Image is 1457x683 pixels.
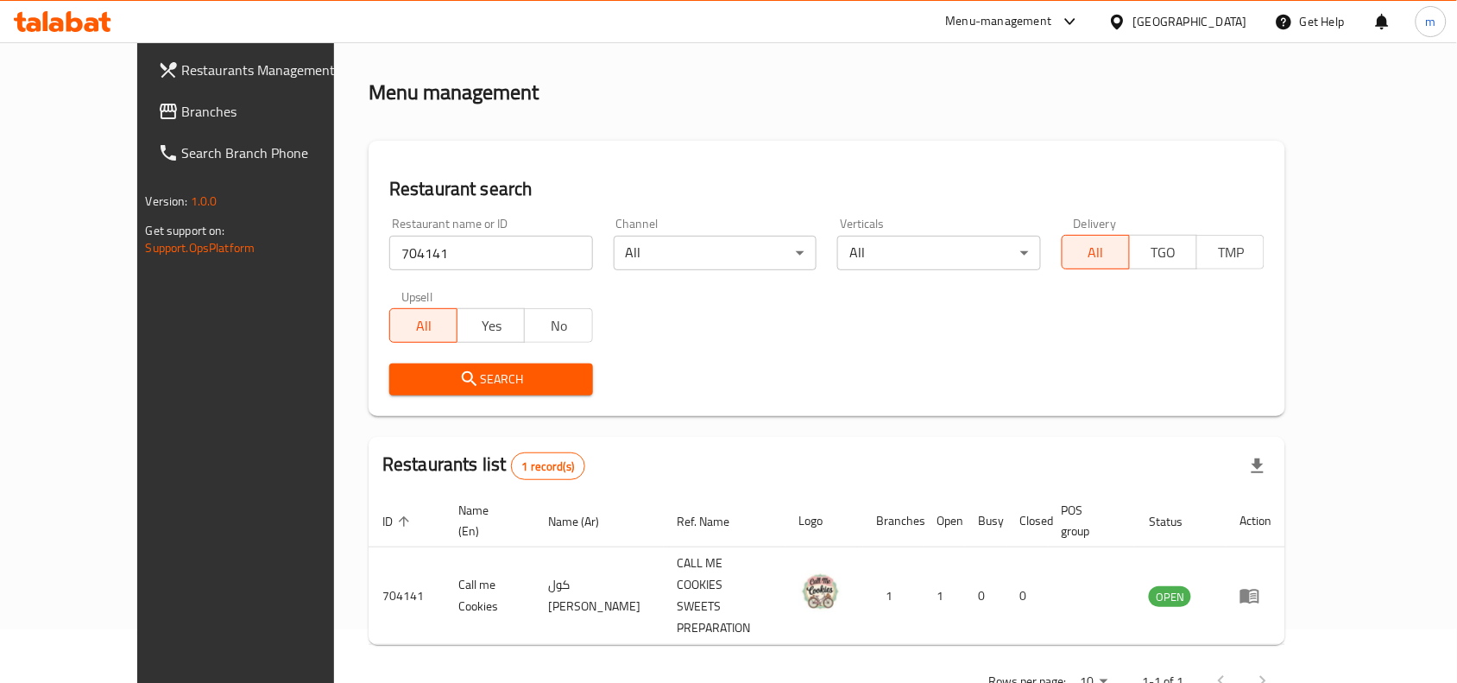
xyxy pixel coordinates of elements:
[369,547,445,645] td: 704141
[1149,587,1191,607] span: OPEN
[369,495,1285,645] table: enhanced table
[144,91,381,132] a: Branches
[512,458,585,475] span: 1 record(s)
[182,60,367,80] span: Restaurants Management
[1062,235,1130,269] button: All
[191,190,218,212] span: 1.0.0
[1237,446,1278,487] div: Export file
[965,495,1006,547] th: Busy
[146,237,255,259] a: Support.OpsPlatform
[1149,511,1205,532] span: Status
[534,547,664,645] td: كول [PERSON_NAME]
[389,236,593,270] input: Search for restaurant name or ID..
[1074,218,1117,230] label: Delivery
[144,49,381,91] a: Restaurants Management
[1426,12,1436,31] span: m
[799,571,842,614] img: Call me Cookies
[924,495,965,547] th: Open
[863,547,924,645] td: 1
[464,313,518,338] span: Yes
[1006,547,1048,645] td: 0
[532,313,585,338] span: No
[1069,240,1123,265] span: All
[1133,12,1247,31] div: [GEOGRAPHIC_DATA]
[182,101,367,122] span: Branches
[678,511,753,532] span: Ref. Name
[1226,495,1285,547] th: Action
[382,511,415,532] span: ID
[1137,240,1190,265] span: TGO
[369,23,424,44] a: Home
[548,511,621,532] span: Name (Ar)
[837,236,1041,270] div: All
[403,369,579,390] span: Search
[946,11,1052,32] div: Menu-management
[1196,235,1265,269] button: TMP
[146,219,225,242] span: Get support on:
[397,313,451,338] span: All
[664,547,785,645] td: CALL ME COOKIES SWEETS PREPARATION
[1062,500,1115,541] span: POS group
[1006,495,1048,547] th: Closed
[924,547,965,645] td: 1
[382,452,585,480] h2: Restaurants list
[389,176,1265,202] h2: Restaurant search
[146,190,188,212] span: Version:
[458,500,514,541] span: Name (En)
[1239,585,1271,606] div: Menu
[785,495,863,547] th: Logo
[965,547,1006,645] td: 0
[445,547,534,645] td: Call me Cookies
[511,452,586,480] div: Total records count
[144,132,381,174] a: Search Branch Phone
[431,23,437,44] li: /
[1149,586,1191,607] div: OPEN
[389,308,457,343] button: All
[182,142,367,163] span: Search Branch Phone
[401,291,433,303] label: Upsell
[1204,240,1258,265] span: TMP
[457,308,525,343] button: Yes
[614,236,817,270] div: All
[444,23,558,44] span: Menu management
[389,364,593,395] button: Search
[1129,235,1197,269] button: TGO
[863,495,924,547] th: Branches
[524,308,592,343] button: No
[369,79,539,106] h2: Menu management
